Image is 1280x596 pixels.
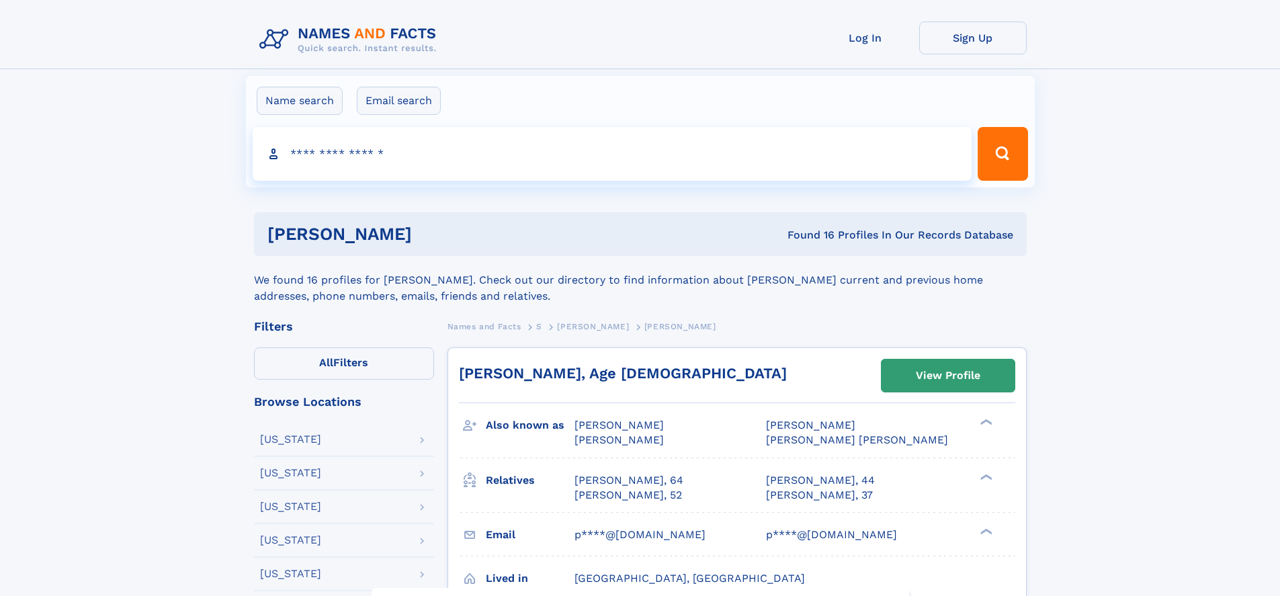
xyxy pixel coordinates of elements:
div: We found 16 profiles for [PERSON_NAME]. Check out our directory to find information about [PERSON... [254,256,1027,304]
div: Found 16 Profiles In Our Records Database [599,228,1013,243]
h3: Relatives [486,469,574,492]
div: Browse Locations [254,396,434,408]
a: Sign Up [919,22,1027,54]
div: ❯ [977,527,993,536]
a: [PERSON_NAME], 44 [766,473,875,488]
h3: Lived in [486,567,574,590]
img: Logo Names and Facts [254,22,447,58]
a: [PERSON_NAME], 52 [574,488,682,503]
div: [US_STATE] [260,535,321,546]
div: [US_STATE] [260,568,321,579]
div: [US_STATE] [260,434,321,445]
a: Names and Facts [447,318,521,335]
div: ❯ [977,418,993,427]
button: Search Button [978,127,1027,181]
span: All [319,356,333,369]
a: [PERSON_NAME], 64 [574,473,683,488]
a: Log In [812,22,919,54]
span: [PERSON_NAME] [574,433,664,446]
div: Filters [254,321,434,333]
a: [PERSON_NAME], 37 [766,488,873,503]
label: Filters [254,347,434,380]
div: [US_STATE] [260,468,321,478]
label: Name search [257,87,343,115]
a: [PERSON_NAME] [557,318,629,335]
span: [PERSON_NAME] [574,419,664,431]
div: ❯ [977,472,993,481]
a: [PERSON_NAME], Age [DEMOGRAPHIC_DATA] [459,365,787,382]
span: [PERSON_NAME] [644,322,716,331]
a: View Profile [882,359,1015,392]
span: [PERSON_NAME] [PERSON_NAME] [766,433,948,446]
input: search input [253,127,972,181]
a: S [536,318,542,335]
label: Email search [357,87,441,115]
h1: [PERSON_NAME] [267,226,600,243]
span: [PERSON_NAME] [557,322,629,331]
h3: Also known as [486,414,574,437]
span: [GEOGRAPHIC_DATA], [GEOGRAPHIC_DATA] [574,572,805,585]
span: [PERSON_NAME] [766,419,855,431]
span: S [536,322,542,331]
div: [US_STATE] [260,501,321,512]
h3: Email [486,523,574,546]
div: View Profile [916,360,980,391]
